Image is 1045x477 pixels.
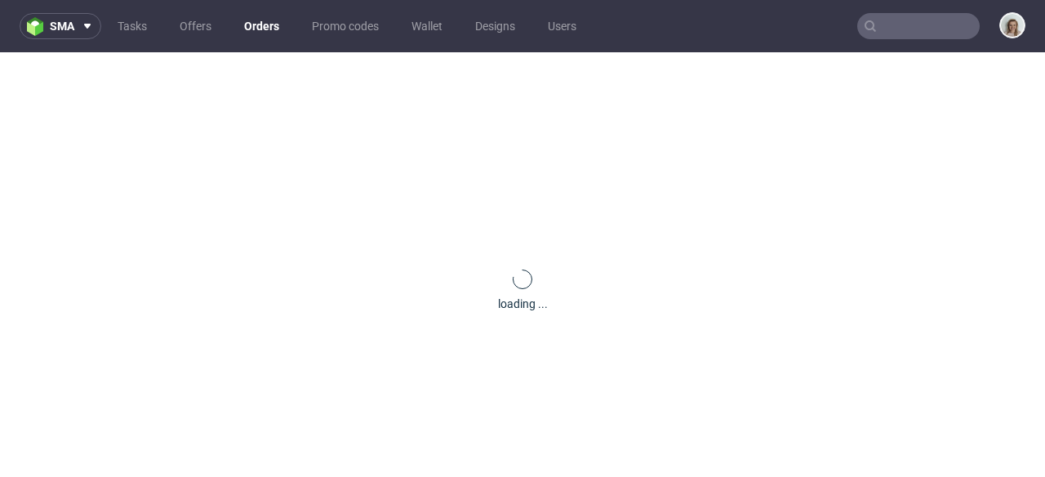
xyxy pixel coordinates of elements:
[170,13,221,39] a: Offers
[108,13,157,39] a: Tasks
[538,13,586,39] a: Users
[465,13,525,39] a: Designs
[27,17,50,36] img: logo
[302,13,389,39] a: Promo codes
[20,13,101,39] button: sma
[234,13,289,39] a: Orders
[402,13,452,39] a: Wallet
[498,296,548,312] div: loading ...
[1001,14,1024,37] img: Monika Poźniak
[50,20,74,32] span: sma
